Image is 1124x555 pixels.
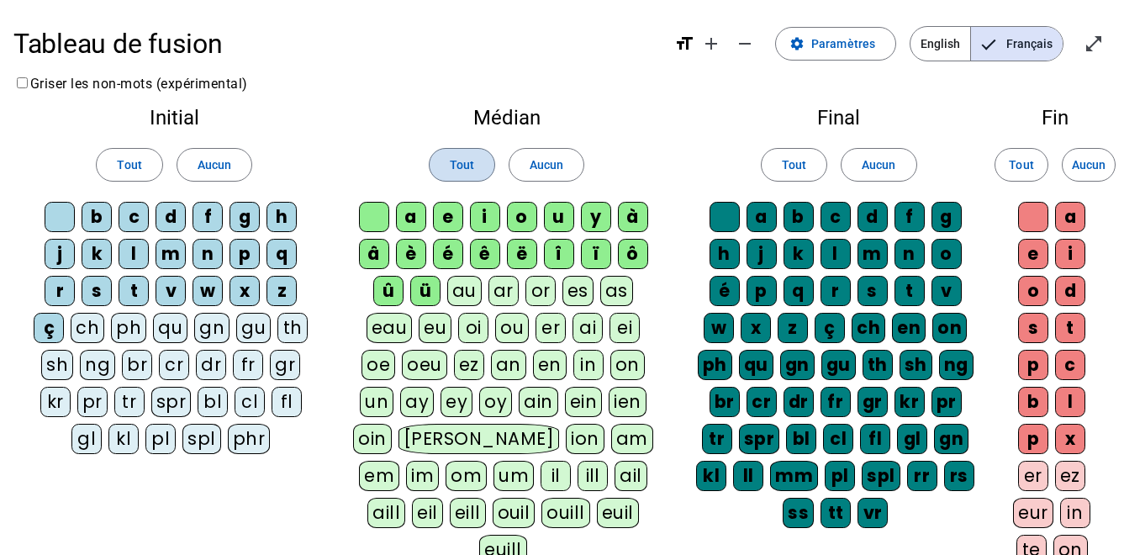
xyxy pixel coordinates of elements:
div: fl [860,424,890,454]
div: ph [111,313,146,343]
div: il [541,461,571,491]
div: ar [488,276,519,306]
div: qu [153,313,187,343]
input: Griser les non-mots (expérimental) [17,77,28,88]
div: cr [747,387,777,417]
div: spl [862,461,900,491]
div: au [447,276,482,306]
div: x [1055,424,1085,454]
div: a [1055,202,1085,232]
div: eil [412,498,443,528]
div: c [119,202,149,232]
div: s [1018,313,1048,343]
div: in [1060,498,1090,528]
button: Aucun [509,148,584,182]
div: en [892,313,926,343]
h2: Fin [1013,108,1097,128]
div: ô [618,239,648,269]
div: r [45,276,75,306]
span: Tout [450,155,474,175]
button: Augmenter la taille de la police [694,27,728,61]
div: ion [566,424,604,454]
div: eur [1013,498,1053,528]
div: fr [233,350,263,380]
button: Entrer en plein écran [1077,27,1111,61]
div: dr [196,350,226,380]
div: gr [270,350,300,380]
div: f [894,202,925,232]
div: bl [198,387,228,417]
div: q [784,276,814,306]
div: p [747,276,777,306]
div: ll [733,461,763,491]
div: ph [698,350,732,380]
div: ü [410,276,441,306]
div: gu [821,350,856,380]
div: oin [353,424,392,454]
div: ng [939,350,974,380]
div: gr [858,387,888,417]
div: x [741,313,771,343]
div: ai [573,313,603,343]
div: h [710,239,740,269]
div: spr [739,424,780,454]
div: a [396,202,426,232]
button: Diminuer la taille de la police [728,27,762,61]
div: â [359,239,389,269]
div: w [704,313,734,343]
div: t [119,276,149,306]
div: oeu [402,350,447,380]
div: è [396,239,426,269]
div: f [193,202,223,232]
div: q [266,239,297,269]
div: spl [182,424,221,454]
span: Aucun [862,155,895,175]
div: b [1018,387,1048,417]
div: dr [784,387,814,417]
div: ez [1055,461,1085,491]
div: d [156,202,186,232]
div: im [406,461,439,491]
div: in [573,350,604,380]
div: eau [367,313,413,343]
span: Tout [1009,155,1033,175]
div: fr [821,387,851,417]
div: ey [441,387,472,417]
div: rs [944,461,974,491]
label: Griser les non-mots (expérimental) [13,76,248,92]
div: d [1055,276,1085,306]
div: k [784,239,814,269]
div: l [1055,387,1085,417]
div: bl [786,424,816,454]
button: Tout [761,148,827,182]
div: ouill [541,498,589,528]
div: en [533,350,567,380]
div: ch [71,313,104,343]
div: oi [458,313,488,343]
div: eu [419,313,451,343]
div: p [230,239,260,269]
div: sh [900,350,932,380]
div: cl [823,424,853,454]
div: kr [40,387,71,417]
div: rr [907,461,937,491]
div: p [1018,424,1048,454]
div: b [784,202,814,232]
span: Tout [117,155,141,175]
div: on [610,350,645,380]
div: j [45,239,75,269]
div: fl [272,387,302,417]
div: gl [71,424,102,454]
div: ë [507,239,537,269]
div: ay [400,387,434,417]
button: Tout [429,148,495,182]
div: tt [821,498,851,528]
div: n [193,239,223,269]
div: a [747,202,777,232]
mat-icon: settings [789,36,805,51]
div: euil [597,498,639,528]
mat-icon: open_in_full [1084,34,1104,54]
div: m [858,239,888,269]
div: pl [825,461,855,491]
div: w [193,276,223,306]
